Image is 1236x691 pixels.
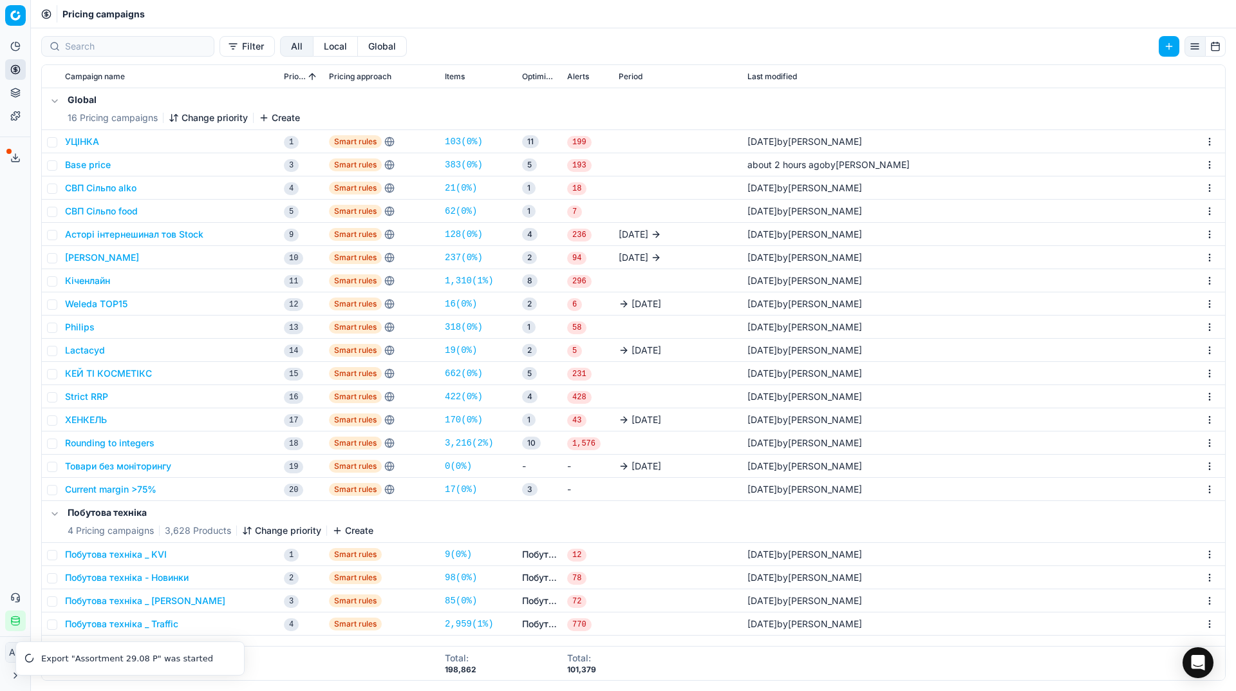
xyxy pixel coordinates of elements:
[306,70,319,83] button: Sorted by Priority ascending
[445,274,494,287] a: 1,310(1%)
[445,321,483,334] a: 318(0%)
[329,367,382,380] span: Smart rules
[522,571,557,584] a: Побутова техніка
[445,437,494,450] a: 3,216(2%)
[747,571,862,584] div: by [PERSON_NAME]
[747,275,777,286] span: [DATE]
[65,135,99,148] button: УЦІНКА
[522,344,537,357] span: 2
[747,413,862,426] div: by [PERSON_NAME]
[619,251,648,264] span: [DATE]
[445,413,483,426] a: 170(0%)
[517,455,562,478] td: -
[445,665,476,675] div: 198,862
[65,71,125,82] span: Campaign name
[747,367,862,380] div: by [PERSON_NAME]
[567,391,592,404] span: 428
[329,135,382,148] span: Smart rules
[329,182,382,194] span: Smart rules
[329,594,382,607] span: Smart rules
[220,36,275,57] button: Filter
[445,390,483,403] a: 422(0%)
[747,321,777,332] span: [DATE]
[284,159,299,172] span: 3
[562,455,613,478] td: -
[68,506,373,519] h5: Побутова техніка
[329,298,382,310] span: Smart rules
[65,205,138,218] button: СВП Сільпо food
[284,275,303,288] span: 11
[65,571,189,584] button: Побутова техніка - Новинки
[747,618,777,629] span: [DATE]
[567,618,592,631] span: 770
[747,344,862,357] div: by [PERSON_NAME]
[65,228,203,241] button: Асторі інтернешинал тов Stock
[65,437,154,450] button: Rounding to integers
[747,136,777,147] span: [DATE]
[522,298,537,310] span: 2
[747,71,797,82] span: Last modified
[280,36,314,57] button: all
[329,228,382,241] span: Smart rules
[65,460,171,473] button: Товари без моніторингу
[522,594,557,607] a: Побутова техніка
[567,182,586,195] span: 18
[68,111,158,124] span: 16 Pricing campaigns
[329,618,382,630] span: Smart rules
[747,229,777,240] span: [DATE]
[445,344,477,357] a: 19(0%)
[567,665,596,675] div: 101,379
[747,572,777,583] span: [DATE]
[284,229,299,241] span: 9
[284,345,303,357] span: 14
[747,228,862,241] div: by [PERSON_NAME]
[747,251,862,264] div: by [PERSON_NAME]
[65,40,206,53] input: Search
[329,413,382,426] span: Smart rules
[619,228,648,241] span: [DATE]
[62,8,145,21] nav: breadcrumb
[329,158,382,171] span: Smart rules
[284,368,303,381] span: 15
[284,572,299,585] span: 2
[169,111,248,124] button: Change priority
[747,549,777,560] span: [DATE]
[747,182,777,193] span: [DATE]
[567,71,589,82] span: Alerts
[747,460,777,471] span: [DATE]
[5,642,26,663] button: АП
[259,111,300,124] button: Create
[567,368,592,381] span: 231
[747,252,777,263] span: [DATE]
[445,594,477,607] a: 85(0%)
[632,413,661,426] span: [DATE]
[747,414,777,425] span: [DATE]
[567,345,582,357] span: 5
[329,274,382,287] span: Smart rules
[567,275,592,288] span: 296
[445,298,477,310] a: 16(0%)
[567,205,582,218] span: 7
[445,571,477,584] a: 98(0%)
[562,478,613,501] td: -
[522,321,536,334] span: 1
[747,618,862,630] div: by [PERSON_NAME]
[445,483,477,496] a: 17(0%)
[747,298,862,310] div: by [PERSON_NAME]
[284,71,306,82] span: Priority
[284,437,303,450] span: 18
[567,652,596,665] div: Total :
[522,390,538,403] span: 4
[65,251,139,264] button: [PERSON_NAME]
[747,548,862,561] div: by [PERSON_NAME]
[445,367,483,380] a: 662(0%)
[522,158,537,171] span: 5
[522,251,537,264] span: 2
[65,158,111,171] button: Base price
[445,135,483,148] a: 103(0%)
[284,595,299,608] span: 3
[747,390,862,403] div: by [PERSON_NAME]
[747,135,862,148] div: by [PERSON_NAME]
[65,182,136,194] button: СВП Сільпо alko
[522,135,539,148] span: 11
